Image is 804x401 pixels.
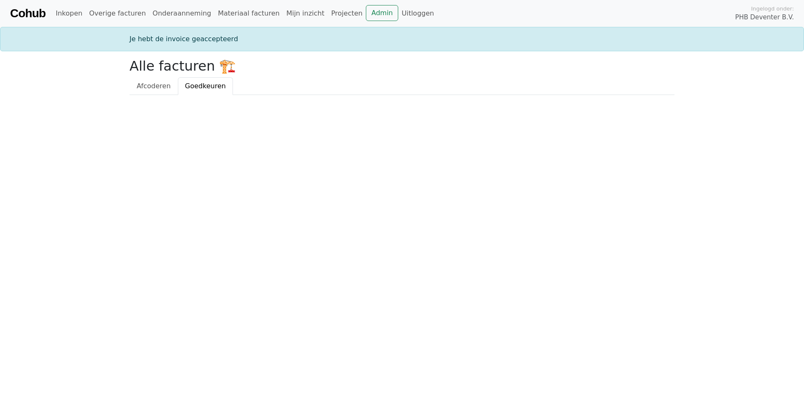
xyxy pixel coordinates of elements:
[214,5,283,22] a: Materiaal facturen
[130,77,178,95] a: Afcoderen
[130,58,674,74] h2: Alle facturen 🏗️
[178,77,233,95] a: Goedkeuren
[10,3,45,24] a: Cohub
[366,5,398,21] a: Admin
[137,82,171,90] span: Afcoderen
[86,5,149,22] a: Overige facturen
[149,5,214,22] a: Onderaanneming
[124,34,680,44] div: Je hebt de invoice geaccepteerd
[185,82,226,90] span: Goedkeuren
[735,13,794,22] span: PHB Deventer B.V.
[283,5,328,22] a: Mijn inzicht
[328,5,366,22] a: Projecten
[52,5,85,22] a: Inkopen
[398,5,437,22] a: Uitloggen
[751,5,794,13] span: Ingelogd onder:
